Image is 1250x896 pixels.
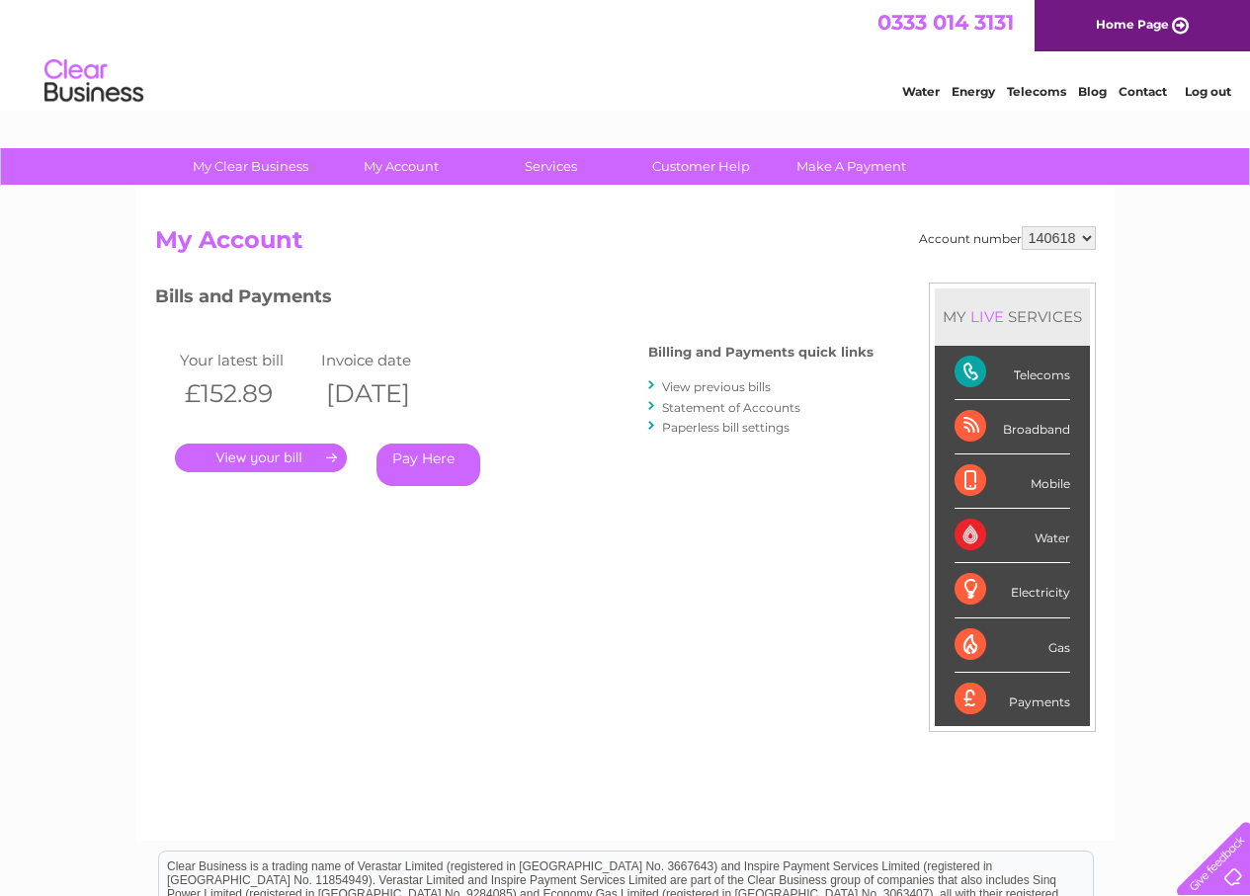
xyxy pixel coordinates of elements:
div: MY SERVICES [935,288,1090,345]
h2: My Account [155,226,1096,264]
a: 0333 014 3131 [877,10,1014,35]
img: logo.png [43,51,144,112]
div: Water [955,509,1070,563]
a: Services [469,148,632,185]
td: Your latest bill [175,347,317,373]
div: Telecoms [955,346,1070,400]
td: Invoice date [316,347,458,373]
div: Broadband [955,400,1070,454]
div: Electricity [955,563,1070,617]
div: Gas [955,618,1070,673]
th: [DATE] [316,373,458,414]
div: Payments [955,673,1070,726]
a: Blog [1078,84,1107,99]
a: Make A Payment [770,148,933,185]
a: Water [902,84,940,99]
a: View previous bills [662,379,771,394]
a: Statement of Accounts [662,400,800,415]
a: Contact [1119,84,1167,99]
div: Account number [919,226,1096,250]
a: My Account [319,148,482,185]
a: Pay Here [376,444,480,486]
div: Mobile [955,454,1070,509]
a: My Clear Business [169,148,332,185]
th: £152.89 [175,373,317,414]
a: Telecoms [1007,84,1066,99]
div: LIVE [966,307,1008,326]
a: Customer Help [620,148,783,185]
h4: Billing and Payments quick links [648,345,874,360]
a: Log out [1185,84,1231,99]
h3: Bills and Payments [155,283,874,317]
a: Paperless bill settings [662,420,790,435]
a: . [175,444,347,472]
div: Clear Business is a trading name of Verastar Limited (registered in [GEOGRAPHIC_DATA] No. 3667643... [159,11,1093,96]
a: Energy [952,84,995,99]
